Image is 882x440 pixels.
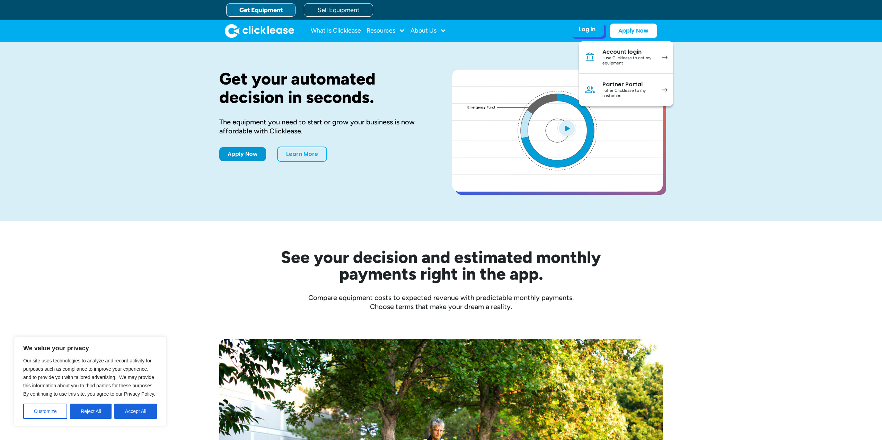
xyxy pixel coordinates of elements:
div: We value your privacy [14,337,166,426]
a: home [225,24,294,38]
a: Account loginI use Clicklease to get my equipment [579,41,673,74]
div: The equipment you need to start or grow your business is now affordable with Clicklease. [219,117,430,135]
a: open lightbox [452,70,663,192]
div: Partner Portal [602,81,655,88]
div: I use Clicklease to get my equipment [602,55,655,66]
div: I offer Clicklease to my customers. [602,88,655,99]
a: Apply Now [610,24,657,38]
span: Our site uses technologies to analyze and record activity for purposes such as compliance to impr... [23,358,155,397]
div: Resources [367,24,405,38]
div: Log In [579,26,596,33]
a: Partner PortalI offer Clicklease to my customers. [579,74,673,106]
img: Bank icon [584,52,596,63]
img: Person icon [584,84,596,95]
img: Blue play button logo on a light blue circular background [557,118,576,138]
img: arrow [662,88,668,92]
img: arrow [662,55,668,59]
button: Customize [23,404,67,419]
a: Get Equipment [226,3,296,17]
a: Learn More [277,147,327,162]
button: Reject All [70,404,112,419]
a: What Is Clicklease [311,24,361,38]
img: Clicklease logo [225,24,294,38]
div: Account login [602,49,655,55]
p: We value your privacy [23,344,157,352]
div: Compare equipment costs to expected revenue with predictable monthly payments. Choose terms that ... [219,293,663,311]
button: Accept All [114,404,157,419]
h2: See your decision and estimated monthly payments right in the app. [247,249,635,282]
h1: Get your automated decision in seconds. [219,70,430,106]
a: Apply Now [219,147,266,161]
a: Sell Equipment [304,3,373,17]
nav: Log In [579,41,673,106]
div: About Us [411,24,446,38]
